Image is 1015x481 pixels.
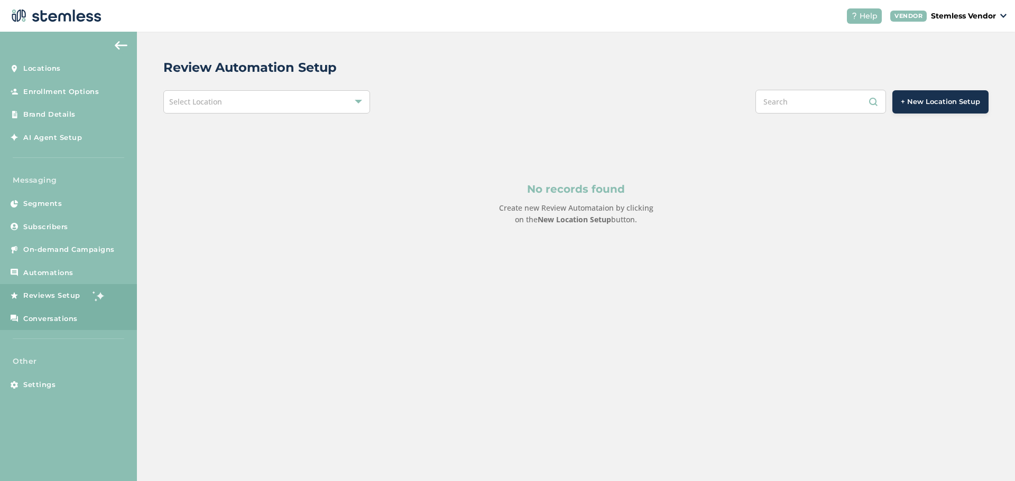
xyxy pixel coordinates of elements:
span: Brand Details [23,109,76,120]
div: VENDOR [890,11,927,22]
span: Subscribers [23,222,68,232]
img: icon-help-white-03924b79.svg [851,13,857,19]
span: + New Location Setup [901,97,980,107]
button: + New Location Setup [892,90,989,114]
span: AI Agent Setup [23,133,82,143]
input: Search [755,90,886,114]
img: logo-dark-0685b13c.svg [8,5,101,26]
img: glitter-stars-b7820f95.gif [88,285,109,306]
img: icon-arrow-back-accent-c549486e.svg [115,41,127,50]
p: Stemless Vendor [931,11,996,22]
img: icon_down-arrow-small-66adaf34.svg [1000,14,1007,18]
span: Select Location [169,97,222,107]
label: Create new Review Automataion by clicking on the button. [499,203,653,224]
span: Reviews Setup [23,290,80,301]
span: Settings [23,380,56,390]
span: Locations [23,63,61,74]
span: Conversations [23,314,78,324]
iframe: Chat Widget [962,430,1015,481]
h2: Review Automation Setup [163,58,337,77]
strong: New Location Setup [538,214,611,224]
span: Automations [23,268,73,278]
span: Segments [23,199,62,209]
span: On-demand Campaigns [23,244,115,255]
p: No records found [214,181,938,197]
span: Enrollment Options [23,87,99,97]
span: Help [860,11,878,22]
